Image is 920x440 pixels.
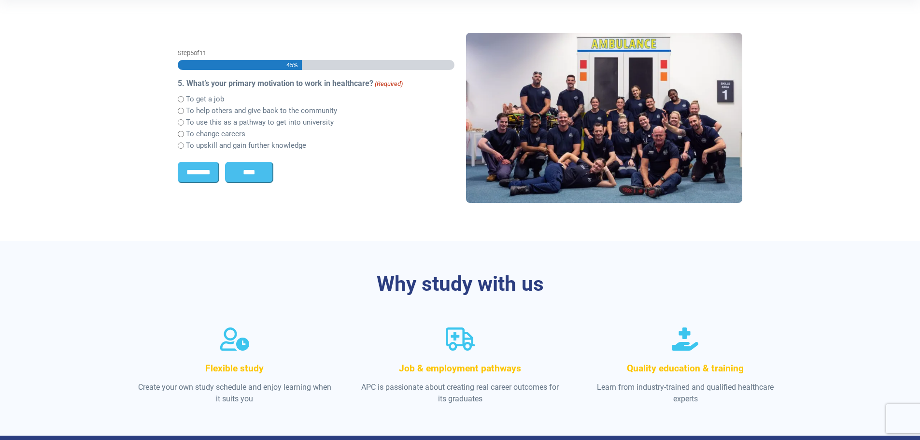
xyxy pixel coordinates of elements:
[205,363,264,374] span: Flexible study
[361,382,559,405] p: APC is passionate about creating real career outcomes for its graduates
[586,382,785,405] p: Learn from industry-trained and qualified healthcare experts
[190,49,194,57] span: 5
[186,117,334,128] label: To use this as a pathway to get into university
[186,140,306,151] label: To upskill and gain further knowledge
[374,79,403,89] span: (Required)
[285,60,298,70] span: 45%
[186,94,224,105] label: To get a job
[178,78,454,89] legend: 5. What’s your primary motivation to work in healthcare?
[178,48,454,57] p: Step of
[627,363,744,374] span: Quality education & training
[199,49,206,57] span: 11
[186,128,245,140] label: To change careers
[178,272,743,297] h3: Why study with us
[399,363,521,374] span: Job & employment pathways
[186,105,337,116] label: To help others and give back to the community
[136,382,334,405] p: Create your own study schedule and enjoy learning when it suits you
